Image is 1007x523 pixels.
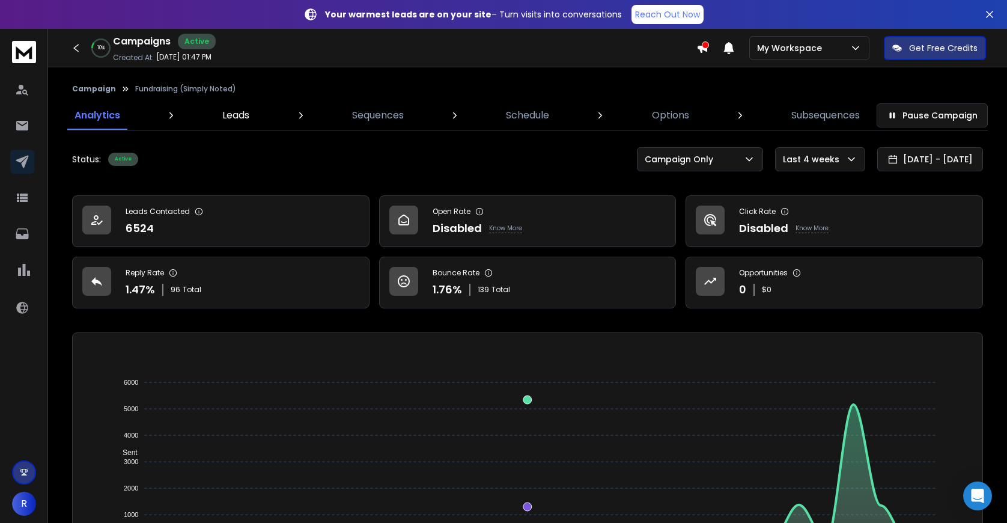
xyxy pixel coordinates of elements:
img: logo [12,41,36,63]
p: Leads Contacted [126,207,190,216]
tspan: 4000 [124,432,138,439]
p: Leads [222,108,249,123]
div: Active [108,153,138,166]
p: Status: [72,153,101,165]
a: Analytics [67,101,127,130]
button: Pause Campaign [877,103,988,127]
span: 96 [171,285,180,295]
p: Analytics [75,108,120,123]
p: 10 % [97,44,105,52]
span: 139 [478,285,489,295]
p: 1.47 % [126,281,155,298]
p: Open Rate [433,207,470,216]
a: Click RateDisabledKnow More [686,195,983,247]
p: Disabled [433,220,482,237]
a: Reach Out Now [631,5,704,24]
a: Leads Contacted6524 [72,195,370,247]
p: Sequences [352,108,404,123]
p: Reply Rate [126,268,164,278]
p: 1.76 % [433,281,462,298]
tspan: 5000 [124,405,138,412]
div: Active [178,34,216,49]
button: [DATE] - [DATE] [877,147,983,171]
p: – Turn visits into conversations [325,8,622,20]
p: Campaign Only [645,153,718,165]
span: Total [183,285,201,295]
button: Get Free Credits [884,36,986,60]
p: Fundraising (Simply Noted) [135,84,236,94]
button: R [12,492,36,516]
p: Know More [796,224,829,233]
a: Reply Rate1.47%96Total [72,257,370,308]
tspan: 3000 [124,458,138,465]
a: Sequences [345,101,411,130]
a: Open RateDisabledKnow More [379,195,677,247]
h1: Campaigns [113,34,171,49]
strong: Your warmest leads are on your site [325,8,491,20]
a: Options [645,101,696,130]
tspan: 1000 [124,511,138,518]
span: Sent [114,448,138,457]
div: Open Intercom Messenger [963,482,992,510]
p: Subsequences [791,108,860,123]
button: Campaign [72,84,116,94]
p: Opportunities [739,268,788,278]
a: Opportunities0$0 [686,257,983,308]
p: $ 0 [762,285,771,295]
a: Schedule [499,101,556,130]
p: Schedule [506,108,549,123]
tspan: 6000 [124,379,138,386]
p: Reach Out Now [635,8,700,20]
p: Disabled [739,220,788,237]
p: My Workspace [757,42,827,54]
a: Leads [215,101,257,130]
p: [DATE] 01:47 PM [156,52,211,62]
p: Know More [489,224,522,233]
p: 0 [739,281,746,298]
p: Bounce Rate [433,268,479,278]
a: Subsequences [784,101,867,130]
span: Total [491,285,510,295]
p: Options [652,108,689,123]
p: Created At: [113,53,154,63]
p: Click Rate [739,207,776,216]
tspan: 2000 [124,485,138,492]
p: Last 4 weeks [783,153,844,165]
p: Get Free Credits [909,42,978,54]
p: 6524 [126,220,154,237]
a: Bounce Rate1.76%139Total [379,257,677,308]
